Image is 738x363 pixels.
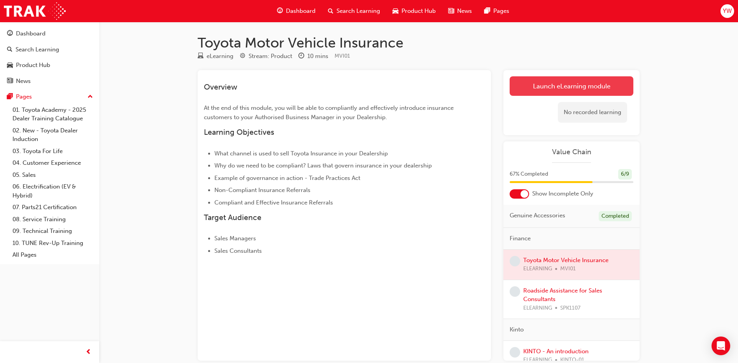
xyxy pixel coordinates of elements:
[523,304,552,313] span: ELEARNING
[510,286,520,297] span: learningRecordVerb_NONE-icon
[560,304,580,313] span: SPK1107
[723,7,732,16] span: YW
[510,76,633,96] a: Launch eLearning module
[401,7,436,16] span: Product Hub
[7,93,13,100] span: pages-icon
[7,62,13,69] span: car-icon
[214,235,256,242] span: Sales Managers
[3,58,96,72] a: Product Hub
[198,53,203,60] span: learningResourceType_ELEARNING-icon
[3,90,96,104] button: Pages
[16,61,50,70] div: Product Hub
[3,26,96,41] a: Dashboard
[510,234,531,243] span: Finance
[493,7,509,16] span: Pages
[9,157,96,169] a: 04. Customer Experience
[9,125,96,145] a: 02. New - Toyota Dealer Induction
[16,77,31,86] div: News
[523,287,602,303] a: Roadside Assistance for Sales Consultants
[214,247,262,254] span: Sales Consultants
[204,83,237,92] span: Overview
[16,92,32,101] div: Pages
[9,237,96,249] a: 10. TUNE Rev-Up Training
[322,3,386,19] a: search-iconSearch Learning
[386,3,442,19] a: car-iconProduct Hub
[720,4,734,18] button: YW
[249,52,292,61] div: Stream: Product
[298,53,304,60] span: clock-icon
[9,201,96,213] a: 07. Parts21 Certification
[3,74,96,88] a: News
[7,78,13,85] span: news-icon
[204,128,274,137] span: Learning Objectives
[277,6,283,16] span: guage-icon
[7,46,12,53] span: search-icon
[510,170,548,179] span: 67 % Completed
[7,30,13,37] span: guage-icon
[523,348,589,355] a: KINTO - An introduction
[16,29,46,38] div: Dashboard
[328,6,333,16] span: search-icon
[214,162,432,169] span: Why do we need to be compliant? Laws that govern insurance in your dealership
[510,211,565,220] span: Genuine Accessories
[478,3,515,19] a: pages-iconPages
[9,181,96,201] a: 06. Electrification (EV & Hybrid)
[9,213,96,226] a: 08. Service Training
[335,53,350,59] span: Learning resource code
[618,169,632,180] div: 6 / 9
[88,92,93,102] span: up-icon
[214,150,388,157] span: What channel is used to sell Toyota Insurance in your Dealership
[4,2,66,20] img: Trak
[9,249,96,261] a: All Pages
[510,325,524,334] span: Kinto
[510,256,520,266] span: learningRecordVerb_NONE-icon
[16,45,59,54] div: Search Learning
[393,6,398,16] span: car-icon
[240,51,292,61] div: Stream
[3,42,96,57] a: Search Learning
[198,34,640,51] h1: Toyota Motor Vehicle Insurance
[204,213,261,222] span: Target Audience
[286,7,316,16] span: Dashboard
[9,145,96,157] a: 03. Toyota For Life
[207,52,233,61] div: eLearning
[86,347,91,357] span: prev-icon
[599,211,632,222] div: Completed
[271,3,322,19] a: guage-iconDashboard
[214,187,310,194] span: Non-Compliant Insurance Referrals
[558,102,627,123] div: No recorded learning
[9,169,96,181] a: 05. Sales
[214,199,333,206] span: Compliant and Effective Insurance Referrals
[532,189,593,198] span: Show Incomplete Only
[9,104,96,125] a: 01. Toyota Academy - 2025 Dealer Training Catalogue
[214,174,360,181] span: Example of governance in action - Trade Practices Act
[457,7,472,16] span: News
[442,3,478,19] a: news-iconNews
[510,148,633,157] a: Value Chain
[204,104,455,121] span: At the end of this module, you will be able to compliantly and effectively introduce insurance cu...
[337,7,380,16] span: Search Learning
[307,52,328,61] div: 10 mins
[198,51,233,61] div: Type
[240,53,245,60] span: target-icon
[9,225,96,237] a: 09. Technical Training
[712,337,730,355] div: Open Intercom Messenger
[510,347,520,358] span: learningRecordVerb_NONE-icon
[484,6,490,16] span: pages-icon
[298,51,328,61] div: Duration
[3,25,96,90] button: DashboardSearch LearningProduct HubNews
[448,6,454,16] span: news-icon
